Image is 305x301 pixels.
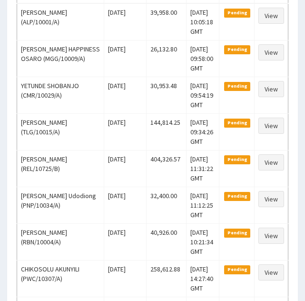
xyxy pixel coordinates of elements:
[224,192,250,201] span: Pending
[104,77,147,113] td: [DATE]
[104,150,147,187] td: [DATE]
[17,223,104,260] td: [PERSON_NAME] (RBN/10004/A)
[147,187,187,223] td: 32,400.00
[224,155,250,164] span: Pending
[224,119,250,127] span: Pending
[104,40,147,77] td: [DATE]
[17,187,104,223] td: [PERSON_NAME] Udodiong (PNP/10034/A)
[17,3,104,40] td: [PERSON_NAME] (ALP/10001/A)
[258,191,284,207] a: View
[104,187,147,223] td: [DATE]
[17,113,104,150] td: [PERSON_NAME] (TLG/10015/A)
[147,3,187,40] td: 39,958.00
[258,264,284,281] a: View
[187,187,219,223] td: [DATE] 11:12:25 GMT
[147,113,187,150] td: 144,814.25
[258,228,284,244] a: View
[17,150,104,187] td: [PERSON_NAME] (REL/10725/B)
[104,113,147,150] td: [DATE]
[224,9,250,17] span: Pending
[187,40,219,77] td: [DATE] 09:58:00 GMT
[147,150,187,187] td: 404,326.57
[187,77,219,113] td: [DATE] 09:54:19 GMT
[147,260,187,297] td: 258,612.88
[17,77,104,113] td: YETUNDE SHOBANJO (CMR/10029/A)
[258,8,284,24] a: View
[187,3,219,40] td: [DATE] 10:05:18 GMT
[147,40,187,77] td: 26,132.80
[187,150,219,187] td: [DATE] 11:31:22 GMT
[224,229,250,237] span: Pending
[224,45,250,54] span: Pending
[104,223,147,260] td: [DATE]
[147,223,187,260] td: 40,926.00
[147,77,187,113] td: 30,953.48
[258,44,284,60] a: View
[224,265,250,274] span: Pending
[258,81,284,97] a: View
[187,113,219,150] td: [DATE] 09:34:26 GMT
[17,40,104,77] td: [PERSON_NAME] HAPPINESS OSARO (MGG/10009/A)
[187,223,219,260] td: [DATE] 10:21:34 GMT
[258,154,284,171] a: View
[224,82,250,90] span: Pending
[258,118,284,134] a: View
[17,260,104,297] td: CHIKOSOLU AKUNYILI (PWC/10307/A)
[104,3,147,40] td: [DATE]
[104,260,147,297] td: [DATE]
[187,260,219,297] td: [DATE] 14:27:40 GMT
